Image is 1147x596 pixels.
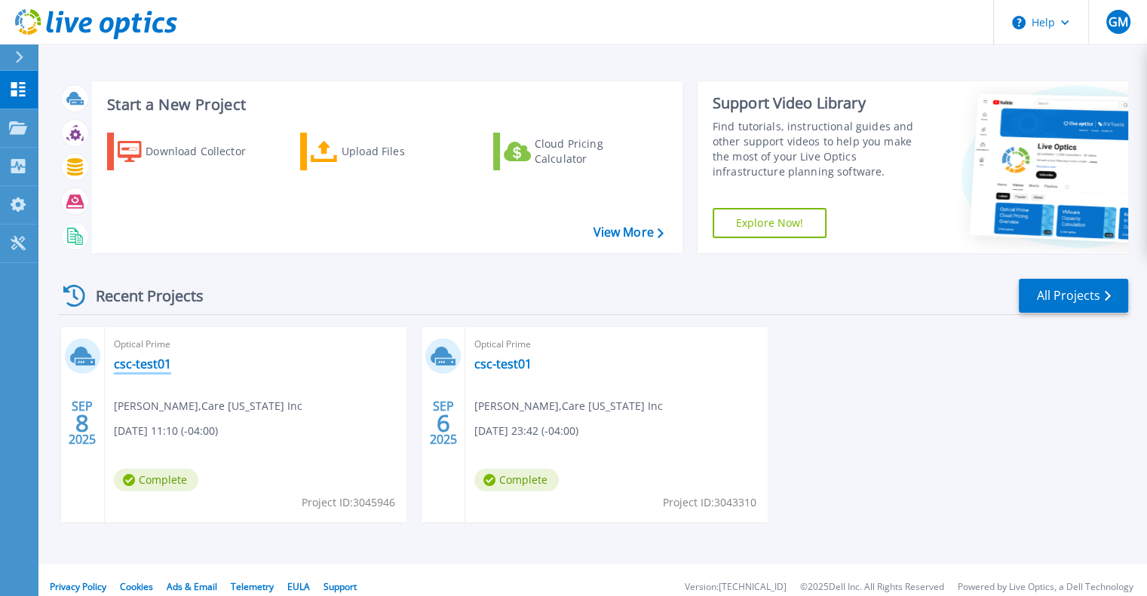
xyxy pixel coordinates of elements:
span: 6 [437,417,450,429]
li: Version: [TECHNICAL_ID] [685,582,787,592]
div: SEP 2025 [68,396,97,451]
a: EULA [287,580,310,593]
a: Cloud Pricing Calculator [493,133,661,170]
span: [PERSON_NAME] , Care [US_STATE] Inc [474,398,663,414]
a: Privacy Policy [50,580,106,593]
span: GM [1108,16,1127,28]
a: All Projects [1019,279,1128,313]
span: [DATE] 11:10 (-04:00) [114,423,218,439]
a: Upload Files [300,133,468,170]
div: Upload Files [342,136,462,167]
span: [PERSON_NAME] , Care [US_STATE] Inc [114,398,302,414]
div: Recent Projects [58,277,224,314]
a: csc-test01 [114,356,171,371]
span: Optical Prime [114,336,397,353]
li: Powered by Live Optics, a Dell Technology [958,582,1133,592]
span: Complete [474,469,559,491]
div: Cloud Pricing Calculator [535,136,655,167]
a: Cookies [120,580,153,593]
span: Optical Prime [474,336,758,353]
a: csc-test01 [474,356,532,371]
a: Telemetry [231,580,274,593]
div: SEP 2025 [429,396,458,451]
li: © 2025 Dell Inc. All Rights Reserved [800,582,944,592]
a: Ads & Email [167,580,217,593]
a: Explore Now! [713,208,827,238]
span: Project ID: 3045946 [302,494,395,511]
span: 8 [75,417,89,429]
div: Download Collector [146,136,266,167]
span: [DATE] 23:42 (-04:00) [474,423,578,439]
a: Download Collector [107,133,275,170]
a: View More [593,225,663,240]
h3: Start a New Project [107,96,663,113]
div: Find tutorials, instructional guides and other support videos to help you make the most of your L... [713,119,929,179]
div: Support Video Library [713,93,929,113]
span: Project ID: 3043310 [663,494,756,511]
a: Support [324,580,357,593]
span: Complete [114,469,198,491]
